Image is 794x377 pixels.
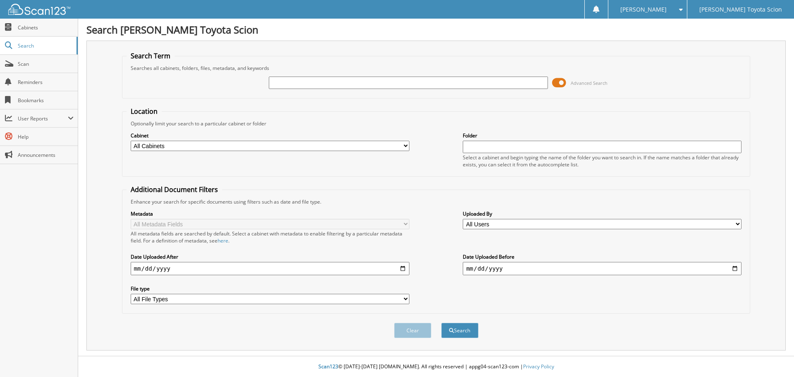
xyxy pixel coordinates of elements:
span: Announcements [18,151,74,158]
iframe: Chat Widget [753,337,794,377]
span: Cabinets [18,24,74,31]
input: end [463,262,741,275]
span: Advanced Search [571,80,607,86]
legend: Search Term [127,51,175,60]
span: Scan [18,60,74,67]
button: Search [441,323,478,338]
span: [PERSON_NAME] [620,7,667,12]
label: Date Uploaded Before [463,253,741,260]
a: here [218,237,228,244]
h1: Search [PERSON_NAME] Toyota Scion [86,23,786,36]
input: start [131,262,409,275]
legend: Location [127,107,162,116]
span: Reminders [18,79,74,86]
legend: Additional Document Filters [127,185,222,194]
label: File type [131,285,409,292]
label: Metadata [131,210,409,217]
span: User Reports [18,115,68,122]
div: Optionally limit your search to a particular cabinet or folder [127,120,746,127]
label: Date Uploaded After [131,253,409,260]
span: Help [18,133,74,140]
div: © [DATE]-[DATE] [DOMAIN_NAME]. All rights reserved | appg04-scan123-com | [78,357,794,377]
div: Searches all cabinets, folders, files, metadata, and keywords [127,65,746,72]
span: Bookmarks [18,97,74,104]
span: Scan123 [318,363,338,370]
label: Uploaded By [463,210,741,217]
img: scan123-logo-white.svg [8,4,70,15]
div: Select a cabinet and begin typing the name of the folder you want to search in. If the name match... [463,154,741,168]
span: [PERSON_NAME] Toyota Scion [699,7,782,12]
div: Enhance your search for specific documents using filters such as date and file type. [127,198,746,205]
label: Folder [463,132,741,139]
label: Cabinet [131,132,409,139]
button: Clear [394,323,431,338]
div: All metadata fields are searched by default. Select a cabinet with metadata to enable filtering b... [131,230,409,244]
span: Search [18,42,72,49]
a: Privacy Policy [523,363,554,370]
